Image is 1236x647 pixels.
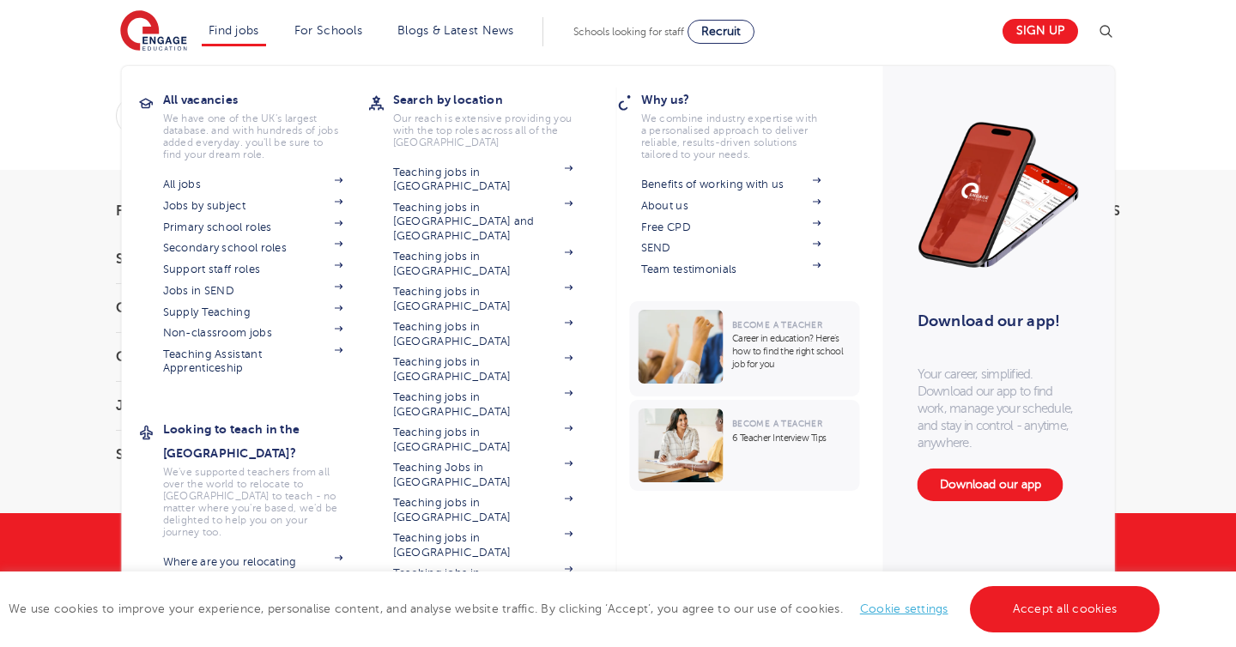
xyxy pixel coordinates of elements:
span: We use cookies to improve your experience, personalise content, and analyse website traffic. By c... [9,602,1164,615]
a: Teaching jobs in [GEOGRAPHIC_DATA] [393,320,573,348]
a: Search by locationOur reach is extensive providing you with the top roles across all of the [GEOG... [393,88,599,148]
img: Engage Education [120,10,187,53]
a: Teaching jobs in [GEOGRAPHIC_DATA] [393,566,573,595]
h3: Start Date [116,252,305,266]
a: Teaching Jobs in [GEOGRAPHIC_DATA] [393,461,573,489]
h3: City [116,350,305,364]
a: Find jobs [209,24,259,37]
a: Jobs by subject [163,199,343,213]
a: Jobs in SEND [163,284,343,298]
a: Teaching jobs in [GEOGRAPHIC_DATA] [393,426,573,454]
a: Free CPD [641,221,821,234]
a: Support staff roles [163,263,343,276]
span: Recruit [701,25,741,38]
a: Teaching jobs in [GEOGRAPHIC_DATA] [393,250,573,278]
a: Become a TeacherCareer in education? Here’s how to find the right school job for you [630,301,864,396]
p: Our reach is extensive providing you with the top roles across all of the [GEOGRAPHIC_DATA] [393,112,573,148]
a: Teaching jobs in [GEOGRAPHIC_DATA] [393,390,573,419]
a: Secondary school roles [163,241,343,255]
a: Download our app [918,469,1063,501]
a: Where are you relocating from? [163,555,343,584]
h3: Download our app! [918,302,1073,340]
h3: Sector [116,448,305,462]
p: Career in education? Here’s how to find the right school job for you [732,332,851,371]
a: Teaching jobs in [GEOGRAPHIC_DATA] [393,166,573,194]
span: Become a Teacher [732,419,822,428]
a: All vacanciesWe have one of the UK's largest database. and with hundreds of jobs added everyday. ... [163,88,369,160]
p: 6 Teacher Interview Tips [732,432,851,444]
a: Non-classroom jobs [163,326,343,340]
span: Become a Teacher [732,320,822,330]
h3: County [116,301,305,315]
a: Teaching jobs in [GEOGRAPHIC_DATA] [393,285,573,313]
a: Supply Teaching [163,305,343,319]
a: About us [641,199,821,213]
a: Teaching jobs in [GEOGRAPHIC_DATA] [393,355,573,384]
a: All jobs [163,178,343,191]
a: For Schools [294,24,362,37]
h3: Job Type [116,399,305,413]
a: Cookie settings [860,602,948,615]
span: Filters [116,204,167,218]
a: Become a Teacher6 Teacher Interview Tips [630,400,864,491]
a: Looking to teach in the [GEOGRAPHIC_DATA]?We've supported teachers from all over the world to rel... [163,417,369,538]
a: Sign up [1003,19,1078,44]
a: Accept all cookies [970,586,1160,632]
div: Submit [116,96,930,136]
h3: All vacancies [163,88,369,112]
h3: Looking to teach in the [GEOGRAPHIC_DATA]? [163,417,369,465]
p: We've supported teachers from all over the world to relocate to [GEOGRAPHIC_DATA] to teach - no m... [163,466,343,538]
a: Benefits of working with us [641,178,821,191]
h3: Search by location [393,88,599,112]
a: Teaching jobs in [GEOGRAPHIC_DATA] and [GEOGRAPHIC_DATA] [393,201,573,243]
h3: Why us? [641,88,847,112]
a: Teaching jobs in [GEOGRAPHIC_DATA] [393,531,573,559]
a: Recruit [688,20,754,44]
a: Why us?We combine industry expertise with a personalised approach to deliver reliable, results-dr... [641,88,847,160]
a: SEND [641,241,821,255]
p: We have one of the UK's largest database. and with hundreds of jobs added everyday. you'll be sur... [163,112,343,160]
p: Your career, simplified. Download our app to find work, manage your schedule, and stay in control... [918,366,1081,451]
a: Primary school roles [163,221,343,234]
a: Teaching jobs in [GEOGRAPHIC_DATA] [393,496,573,524]
a: Team testimonials [641,263,821,276]
a: Blogs & Latest News [397,24,514,37]
p: We combine industry expertise with a personalised approach to deliver reliable, results-driven so... [641,112,821,160]
span: Schools looking for staff [573,26,684,38]
a: Teaching Assistant Apprenticeship [163,348,343,376]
